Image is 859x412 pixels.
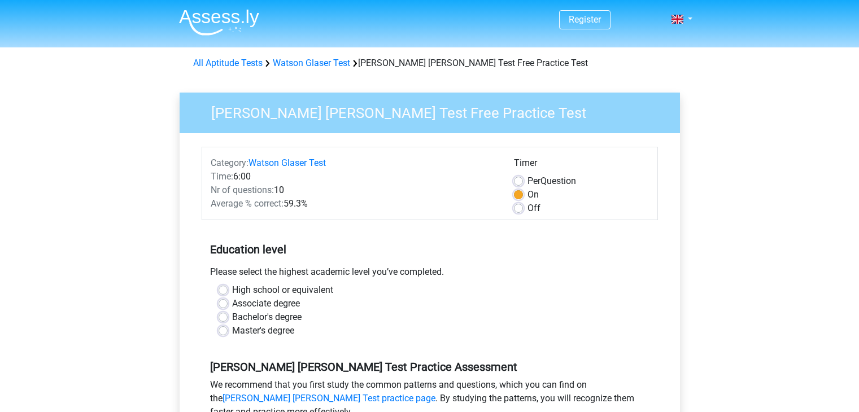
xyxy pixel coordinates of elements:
[232,283,333,297] label: High school or equivalent
[179,9,259,36] img: Assessly
[202,183,505,197] div: 10
[202,170,505,183] div: 6:00
[527,174,576,188] label: Question
[232,310,302,324] label: Bachelor's degree
[211,171,233,182] span: Time:
[273,58,350,68] a: Watson Glaser Test
[514,156,649,174] div: Timer
[211,185,274,195] span: Nr of questions:
[569,14,601,25] a: Register
[210,360,649,374] h5: [PERSON_NAME] [PERSON_NAME] Test Practice Assessment
[202,197,505,211] div: 59.3%
[193,58,263,68] a: All Aptitude Tests
[198,100,671,122] h3: [PERSON_NAME] [PERSON_NAME] Test Free Practice Test
[527,188,539,201] label: On
[232,324,294,338] label: Master's degree
[211,157,248,168] span: Category:
[527,176,540,186] span: Per
[202,265,658,283] div: Please select the highest academic level you’ve completed.
[527,201,540,215] label: Off
[210,238,649,261] h5: Education level
[189,56,671,70] div: [PERSON_NAME] [PERSON_NAME] Test Free Practice Test
[248,157,326,168] a: Watson Glaser Test
[232,297,300,310] label: Associate degree
[223,393,435,404] a: [PERSON_NAME] [PERSON_NAME] Test practice page
[211,198,284,209] span: Average % correct:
